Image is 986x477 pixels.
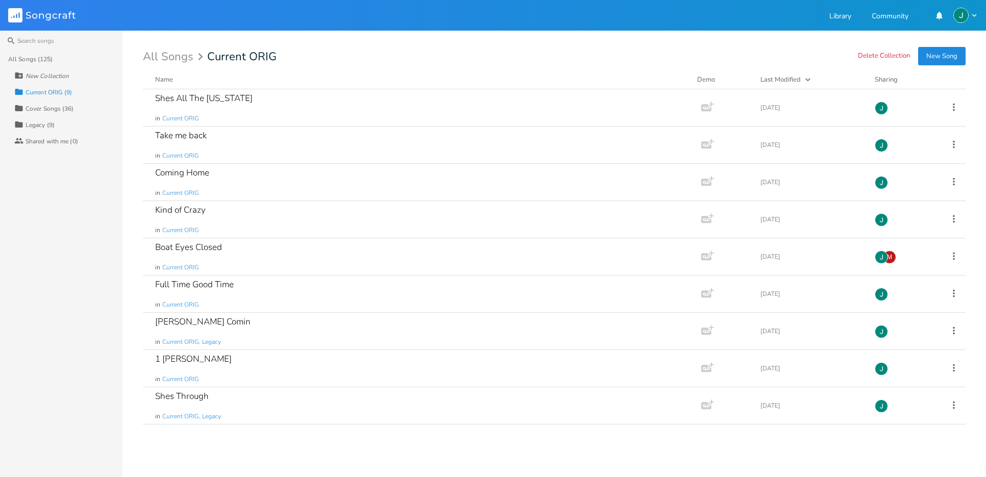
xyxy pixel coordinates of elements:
div: Shes Through [155,392,209,400]
button: Name [155,74,685,85]
div: Shes All The [US_STATE] [155,94,253,103]
img: Jim Rudolf [875,176,888,189]
span: in [155,189,160,197]
button: Last Modified [760,74,862,85]
span: in [155,263,160,272]
div: Sharing [875,74,936,85]
div: Boat Eyes Closed [155,243,222,252]
div: Last Modified [760,75,801,84]
div: [DATE] [760,179,862,185]
span: Current ORIG [162,114,199,123]
a: Community [872,13,908,21]
span: Current ORIG [162,300,199,309]
button: New Song [918,47,966,65]
div: Cover Songs (36) [26,106,74,112]
img: Jim Rudolf [875,362,888,375]
div: All Songs [143,52,206,62]
div: [DATE] [760,403,862,409]
span: Current ORIG [162,226,199,235]
img: Jim Rudolf [875,325,888,338]
div: [DATE] [760,291,862,297]
img: Jim Rudolf [875,102,888,115]
img: Jim Rudolf [875,250,888,264]
img: Jim Rudolf [953,8,969,23]
span: in [155,375,160,384]
div: [DATE] [760,142,862,148]
span: Current ORIG [162,152,199,160]
div: [DATE] [760,254,862,260]
span: in [155,412,160,421]
div: Demo [697,74,748,85]
div: New Collection [26,73,69,79]
div: [DATE] [760,365,862,371]
span: Current ORIG [162,189,199,197]
span: Current ORIG, Legacy [162,338,221,346]
img: Jim Rudolf [875,399,888,413]
span: Current ORIG [207,51,277,62]
img: Jim Rudolf [875,139,888,152]
div: mjparker75 [883,250,896,264]
div: Name [155,75,173,84]
span: Current ORIG [162,263,199,272]
div: Kind of Crazy [155,206,206,214]
div: [PERSON_NAME] Comin [155,317,251,326]
div: [DATE] [760,105,862,111]
div: [DATE] [760,216,862,222]
span: in [155,114,160,123]
span: in [155,226,160,235]
div: All Songs (125) [8,56,53,62]
span: in [155,300,160,309]
span: in [155,338,160,346]
span: in [155,152,160,160]
div: Take me back [155,131,207,140]
a: Library [829,13,851,21]
div: [DATE] [760,328,862,334]
div: 1 [PERSON_NAME] [155,355,232,363]
span: Current ORIG, Legacy [162,412,221,421]
div: Coming Home [155,168,209,177]
button: Delete Collection [858,52,910,61]
div: Shared with me (0) [26,138,78,144]
div: Current ORIG (9) [26,89,72,95]
span: Current ORIG [162,375,199,384]
img: Jim Rudolf [875,288,888,301]
div: Full Time Good Time [155,280,234,289]
div: Legacy (9) [26,122,55,128]
img: Jim Rudolf [875,213,888,227]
